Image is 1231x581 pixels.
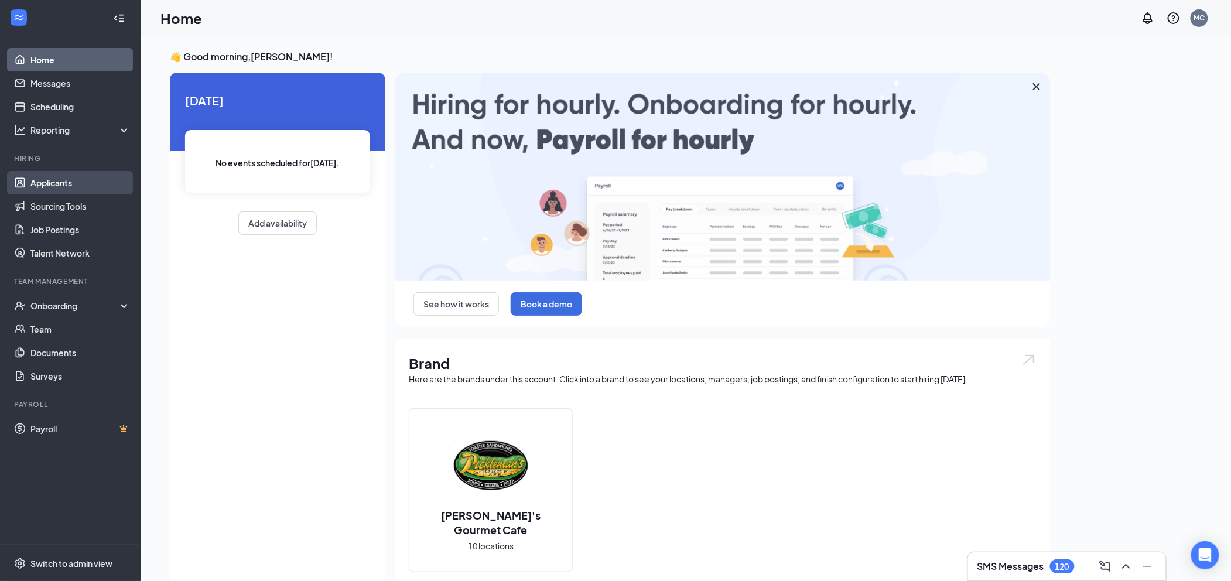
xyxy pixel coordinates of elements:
[14,300,26,312] svg: UserCheck
[30,194,131,218] a: Sourcing Tools
[30,364,131,388] a: Surveys
[113,12,125,24] svg: Collapse
[30,417,131,440] a: PayrollCrown
[14,558,26,569] svg: Settings
[30,124,131,136] div: Reporting
[1055,562,1069,572] div: 120
[14,153,128,163] div: Hiring
[14,399,128,409] div: Payroll
[160,8,202,28] h1: Home
[30,300,121,312] div: Onboarding
[409,353,1037,373] h1: Brand
[1119,559,1133,573] svg: ChevronUp
[30,558,112,569] div: Switch to admin view
[453,428,528,503] img: Pickleman's Gourmet Cafe
[185,91,370,110] span: [DATE]
[170,50,1051,63] h3: 👋 Good morning, [PERSON_NAME] !
[1138,557,1157,576] button: Minimize
[30,48,131,71] a: Home
[1191,541,1219,569] div: Open Intercom Messenger
[409,508,572,537] h2: [PERSON_NAME]'s Gourmet Cafe
[1140,559,1154,573] svg: Minimize
[1117,557,1136,576] button: ChevronUp
[238,211,317,235] button: Add availability
[1021,353,1037,367] img: open.6027fd2a22e1237b5b06.svg
[1167,11,1181,25] svg: QuestionInfo
[30,341,131,364] a: Documents
[413,292,499,316] button: See how it works
[30,317,131,341] a: Team
[468,539,514,552] span: 10 locations
[1030,80,1044,94] svg: Cross
[13,12,25,23] svg: WorkstreamLogo
[14,276,128,286] div: Team Management
[30,241,131,265] a: Talent Network
[1096,557,1114,576] button: ComposeMessage
[14,124,26,136] svg: Analysis
[30,171,131,194] a: Applicants
[1194,13,1205,23] div: MC
[409,373,1037,385] div: Here are the brands under this account. Click into a brand to see your locations, managers, job p...
[216,156,340,169] span: No events scheduled for [DATE] .
[395,73,1051,281] img: payroll-large.gif
[977,560,1044,573] h3: SMS Messages
[30,95,131,118] a: Scheduling
[30,218,131,241] a: Job Postings
[1141,11,1155,25] svg: Notifications
[511,292,582,316] button: Book a demo
[1098,559,1112,573] svg: ComposeMessage
[30,71,131,95] a: Messages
